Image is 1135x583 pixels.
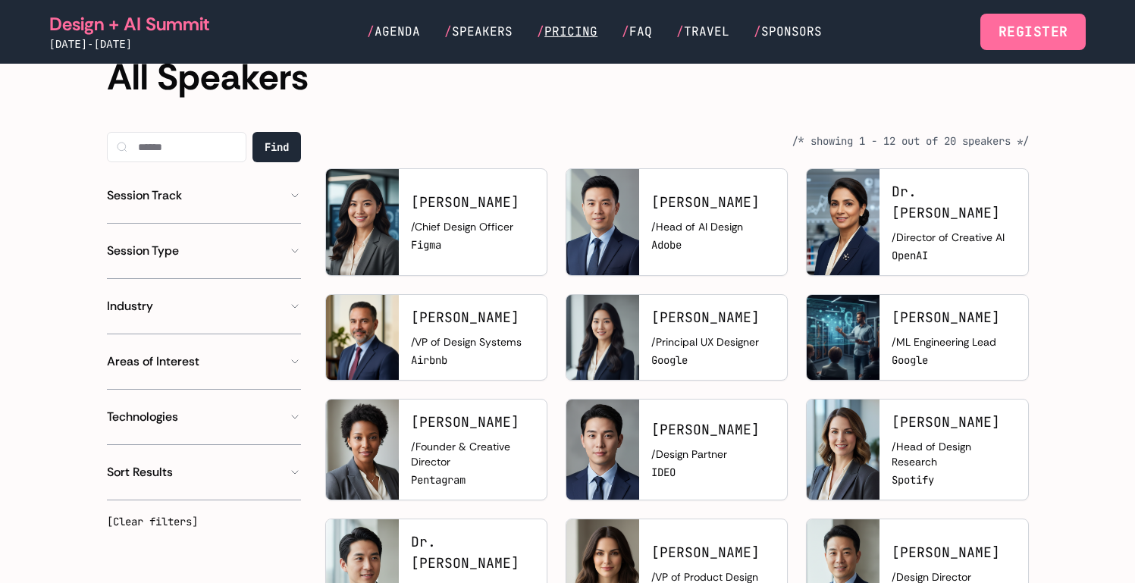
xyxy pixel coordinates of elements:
[892,542,1015,563] h3: [PERSON_NAME]
[651,237,775,252] p: Adobe
[892,439,1015,469] p: / Head of Design Research
[411,531,535,574] h3: Dr. [PERSON_NAME]
[107,236,301,266] button: Session Type
[375,24,420,39] span: Agenda
[107,59,1029,96] h2: All Speakers
[754,24,761,39] span: /
[444,24,452,39] span: /
[107,180,301,211] button: Session Track
[411,353,535,368] p: Airbnb
[892,181,1015,224] h3: Dr. [PERSON_NAME]
[807,400,879,500] img: Amanda Foster headshot
[544,24,597,39] span: Pricing
[892,307,1015,328] h3: [PERSON_NAME]
[629,24,652,39] span: FAQ
[622,24,629,39] span: /
[754,23,822,41] a: /Sponsors
[892,334,1015,349] p: / ML Engineering Lead
[411,192,535,213] h3: [PERSON_NAME]
[107,291,301,321] button: Industry
[49,12,209,36] a: Design + AI Summit
[411,412,535,433] h3: [PERSON_NAME]
[676,23,729,41] a: /Travel
[676,24,684,39] span: /
[49,36,209,52] div: [DATE]-[DATE]
[452,24,513,39] span: Speakers
[367,24,375,39] span: /
[892,412,1015,433] h3: [PERSON_NAME]
[566,400,639,500] img: David Park headshot
[792,134,1029,148] span: /* showing 1 - 12 out of 20 speakers */
[892,472,1015,487] p: Spotify
[566,295,639,380] img: Lisa Zhang headshot
[326,169,399,275] img: Sarah Kim headshot
[252,132,301,162] button: Find
[326,400,399,500] img: Rachel Williams headshot
[367,23,420,41] a: /Agenda
[411,334,535,349] p: / VP of Design Systems
[444,23,513,41] a: /Speakers
[892,353,1015,368] p: Google
[651,419,775,440] h3: [PERSON_NAME]
[651,465,775,480] p: IDEO
[411,307,535,328] h3: [PERSON_NAME]
[807,295,879,380] img: Alex Thompson headshot
[411,439,535,469] p: / Founder & Creative Director
[807,169,879,275] img: Dr. Priya Sharma headshot
[761,24,822,39] span: Sponsors
[411,237,535,252] p: Figma
[651,192,775,213] h3: [PERSON_NAME]
[326,295,399,380] img: James Rodriguez headshot
[980,14,1086,50] a: Register
[107,457,301,487] button: Sort Results
[107,514,198,529] button: [Clear filters]
[892,230,1015,245] p: / Director of Creative AI
[107,402,301,432] button: Technologies
[651,353,775,368] p: Google
[651,219,775,234] p: / Head of AI Design
[537,24,544,39] span: /
[107,346,301,377] button: Areas of Interest
[651,542,775,563] h3: [PERSON_NAME]
[651,307,775,328] h3: [PERSON_NAME]
[622,23,652,41] a: /FAQ
[651,334,775,349] p: / Principal UX Designer
[411,219,535,234] p: / Chief Design Officer
[892,248,1015,263] p: OpenAI
[411,472,535,487] p: Pentagram
[537,23,597,41] a: /Pricing
[566,169,639,275] img: Marcus Chen headshot
[651,447,775,462] p: / Design Partner
[684,24,729,39] span: Travel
